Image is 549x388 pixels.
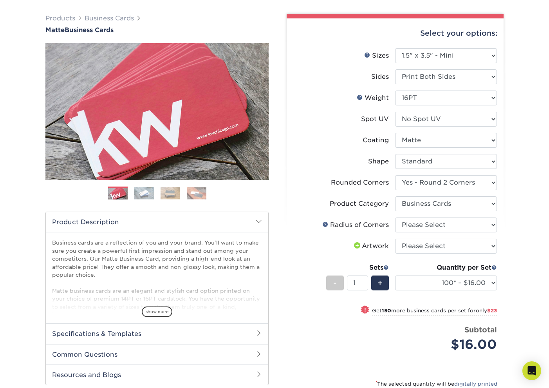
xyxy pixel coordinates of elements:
img: Business Cards 02 [134,187,154,199]
h2: Specifications & Templates [46,323,268,344]
a: Business Cards [85,15,134,22]
span: + [377,277,383,289]
span: $23 [487,308,497,314]
span: ! [364,306,366,314]
strong: Subtotal [464,325,497,334]
div: Quantity per Set [395,263,497,272]
img: Business Cards 03 [161,187,180,199]
div: Spot UV [361,114,389,124]
div: Sizes [364,51,389,60]
a: MatteBusiness Cards [45,26,269,34]
div: Sides [371,72,389,82]
div: Shape [368,157,389,166]
h1: Business Cards [45,26,269,34]
img: Business Cards 04 [187,187,206,199]
div: Sets [326,263,389,272]
div: Open Intercom Messenger [522,361,541,380]
div: $16.00 [401,335,497,354]
p: Business cards are a reflection of you and your brand. You'll want to make sure you create a powe... [52,239,262,350]
h2: Common Questions [46,344,268,364]
strong: 150 [382,308,391,314]
div: Radius of Corners [322,220,389,230]
h2: Resources and Blogs [46,364,268,385]
small: The selected quantity will be [376,381,497,387]
div: Rounded Corners [331,178,389,187]
div: Select your options: [293,18,497,48]
div: Weight [357,93,389,103]
span: show more [142,306,172,317]
a: digitally printed [454,381,497,387]
span: Matte [45,26,65,34]
a: Products [45,15,75,22]
div: Product Category [330,199,389,209]
span: only [476,308,497,314]
span: - [333,277,337,289]
h2: Product Description [46,212,268,232]
img: Business Cards 01 [108,184,128,203]
div: Artwork [352,241,389,251]
div: Coating [363,136,389,145]
small: Get more business cards per set for [372,308,497,315]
